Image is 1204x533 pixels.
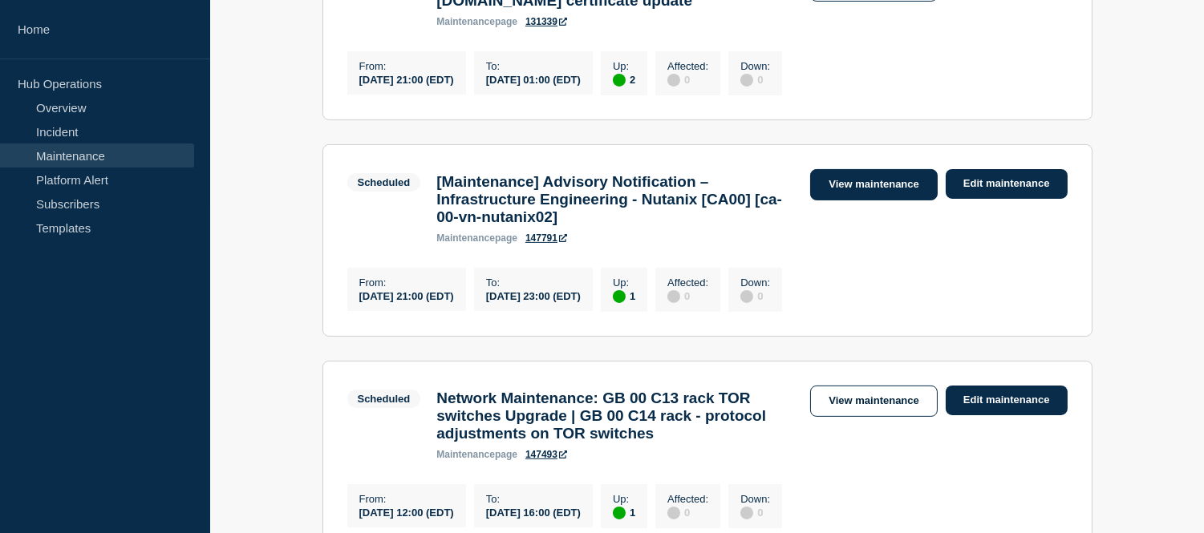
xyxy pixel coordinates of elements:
[525,449,567,460] a: 147493
[810,386,937,417] a: View maintenance
[436,232,517,244] p: page
[358,393,411,405] div: Scheduled
[740,493,770,505] p: Down :
[486,277,581,289] p: To :
[613,290,626,303] div: up
[359,493,454,505] p: From :
[667,60,708,72] p: Affected :
[740,289,770,303] div: 0
[667,507,680,519] div: disabled
[613,60,635,72] p: Up :
[436,16,495,27] span: maintenance
[667,72,708,87] div: 0
[359,505,454,519] div: [DATE] 12:00 (EDT)
[359,289,454,302] div: [DATE] 21:00 (EDT)
[359,60,454,72] p: From :
[486,493,581,505] p: To :
[613,493,635,505] p: Up :
[358,176,411,188] div: Scheduled
[740,60,770,72] p: Down :
[436,16,517,27] p: page
[486,505,581,519] div: [DATE] 16:00 (EDT)
[436,173,794,226] h3: [Maintenance] Advisory Notification – Infrastructure Engineering - Nutanix [CA00] [ca-00-vn-nutan...
[613,72,635,87] div: 2
[740,505,770,519] div: 0
[740,277,770,289] p: Down :
[525,16,567,27] a: 131339
[613,289,635,303] div: 1
[667,505,708,519] div: 0
[359,72,454,86] div: [DATE] 21:00 (EDT)
[667,290,680,303] div: disabled
[667,277,708,289] p: Affected :
[525,232,567,244] a: 147791
[740,72,770,87] div: 0
[946,386,1068,415] a: Edit maintenance
[359,277,454,289] p: From :
[613,74,626,87] div: up
[436,449,495,460] span: maintenance
[613,505,635,519] div: 1
[740,74,753,87] div: disabled
[486,289,581,302] div: [DATE] 23:00 (EDT)
[667,74,680,87] div: disabled
[613,507,626,519] div: up
[436,390,794,442] h3: Network Maintenance: GB 00 C13 rack TOR switches Upgrade | GB 00 C14 rack - protocol adjustments ...
[486,60,581,72] p: To :
[946,169,1068,199] a: Edit maintenance
[486,72,581,86] div: [DATE] 01:00 (EDT)
[740,290,753,303] div: disabled
[667,493,708,505] p: Affected :
[613,277,635,289] p: Up :
[436,449,517,460] p: page
[810,169,937,200] a: View maintenance
[740,507,753,519] div: disabled
[667,289,708,303] div: 0
[436,232,495,244] span: maintenance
